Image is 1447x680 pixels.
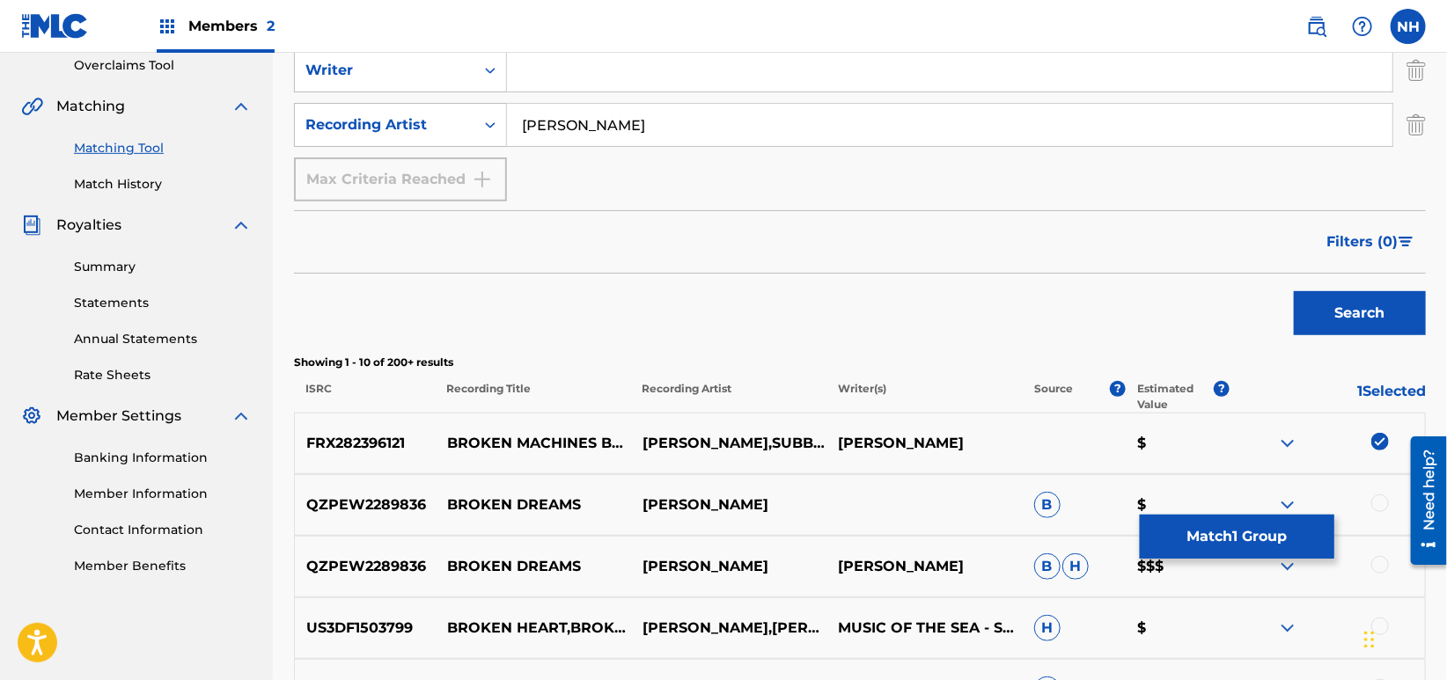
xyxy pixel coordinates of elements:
span: ? [1110,381,1126,397]
span: Member Settings [56,406,181,427]
img: search [1306,16,1327,37]
p: BROKEN DREAMS [436,494,631,515]
img: expand [231,215,252,236]
p: ISRC [294,381,435,413]
a: Summary [74,258,252,276]
p: Source [1034,381,1073,413]
span: Filters ( 0 ) [1326,231,1398,252]
img: expand [1277,433,1298,454]
p: $ [1126,618,1230,639]
img: expand [1277,618,1298,639]
img: expand [1277,494,1298,515]
img: expand [1277,556,1298,577]
a: Member Information [74,485,252,503]
img: expand [231,406,252,427]
div: Writer [305,60,464,81]
p: $ [1126,494,1230,515]
p: Estimated Value [1138,381,1215,413]
p: BROKEN MACHINES BROKEN DREAMS - SUBB-AN REMIX [436,433,631,454]
a: Match History [74,175,252,194]
p: [PERSON_NAME] [631,556,826,577]
a: Annual Statements [74,330,252,348]
p: 1 Selected [1230,381,1426,413]
a: Public Search [1299,9,1334,44]
div: Recording Artist [305,114,464,135]
p: Writer(s) [826,381,1023,413]
p: US3DF1503799 [295,618,436,639]
p: [PERSON_NAME] [631,494,826,515]
span: Royalties [56,215,121,236]
img: Member Settings [21,406,42,427]
span: Matching [56,96,125,117]
iframe: Resource Center [1398,430,1447,572]
span: ? [1214,381,1230,397]
p: [PERSON_NAME],[PERSON_NAME],[PERSON_NAME] [631,618,826,639]
img: Matching [21,96,43,117]
a: Matching Tool [74,139,252,157]
img: Top Rightsholders [157,16,178,37]
iframe: Chat Widget [1359,596,1447,680]
button: Search [1294,291,1426,335]
img: expand [231,96,252,117]
p: Showing 1 - 10 of 200+ results [294,355,1426,370]
img: MLC Logo [21,13,89,39]
div: User Menu [1391,9,1426,44]
p: QZPEW2289836 [295,556,436,577]
a: Member Benefits [74,557,252,575]
p: [PERSON_NAME],SUBB-AN [631,433,826,454]
p: FRX282396121 [295,433,436,454]
img: Delete Criterion [1407,103,1426,147]
a: Overclaims Tool [74,56,252,75]
div: Drag [1364,613,1375,666]
p: Recording Title [435,381,631,413]
a: Banking Information [74,449,252,467]
p: MUSIC OF THE SEA - SOURCEAUDIO [826,618,1022,639]
button: Filters (0) [1316,220,1426,264]
img: filter [1399,237,1414,247]
p: QZPEW2289836 [295,494,436,515]
span: Members [188,16,275,36]
span: B [1034,553,1061,580]
span: H [1034,615,1061,641]
p: $ [1126,433,1230,454]
img: deselect [1371,433,1389,450]
p: BROKEN HEART,BROKEN DREAMS [436,618,631,639]
div: Help [1345,9,1380,44]
p: [PERSON_NAME] [826,433,1022,454]
span: 2 [267,18,275,34]
p: Recording Artist [630,381,826,413]
a: Contact Information [74,521,252,539]
p: BROKEN DREAMS [436,556,631,577]
p: [PERSON_NAME] [826,556,1022,577]
button: Match1 Group [1140,515,1334,559]
a: Statements [74,294,252,312]
span: B [1034,492,1061,518]
img: Delete Criterion [1407,48,1426,92]
img: Royalties [21,215,42,236]
span: H [1062,553,1089,580]
a: Rate Sheets [74,366,252,384]
p: $$$ [1126,556,1230,577]
img: help [1352,16,1373,37]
